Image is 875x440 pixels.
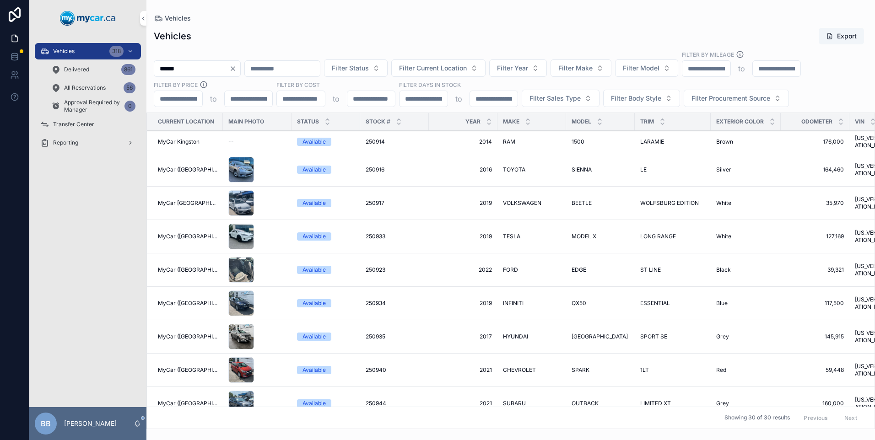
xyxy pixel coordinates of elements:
a: MyCar ([GEOGRAPHIC_DATA]) [158,400,217,407]
span: 39,321 [786,266,844,274]
span: VIN [855,118,864,125]
a: MODEL X [572,233,629,240]
a: Delivered861 [46,61,141,78]
span: Filter Procurement Source [691,94,770,103]
a: Grey [716,400,775,407]
a: Red [716,366,775,374]
img: App logo [60,11,116,26]
p: to [210,93,217,104]
a: Approval Required by Manager0 [46,98,141,114]
a: 2019 [434,199,492,207]
button: Select Button [551,59,611,77]
a: 117,500 [786,300,844,307]
a: 164,460 [786,166,844,173]
span: Blue [716,300,728,307]
span: White [716,199,731,207]
span: Brown [716,138,733,145]
span: All Reservations [64,84,106,91]
span: ST LINE [640,266,661,274]
a: 250916 [366,166,423,173]
a: Vehicles [154,14,191,23]
a: LARAMIE [640,138,705,145]
div: 318 [109,46,124,57]
a: All Reservations56 [46,80,141,96]
span: TESLA [503,233,520,240]
span: SIENNA [572,166,592,173]
span: EDGE [572,266,586,274]
a: 2019 [434,300,492,307]
a: 2021 [434,366,492,374]
span: QX50 [572,300,586,307]
a: BEETLE [572,199,629,207]
span: Model [572,118,591,125]
button: Select Button [391,59,486,77]
span: Approval Required by Manager [64,99,121,113]
a: Transfer Center [35,116,141,133]
a: 2022 [434,266,492,274]
a: Available [297,299,355,307]
span: MyCar [GEOGRAPHIC_DATA] [158,199,217,207]
span: Make [503,118,519,125]
a: 250940 [366,366,423,374]
span: Filter Body Style [611,94,661,103]
span: MyCar Kingston [158,138,200,145]
span: SPARK [572,366,589,374]
span: 1LT [640,366,649,374]
span: -- [228,138,234,145]
span: MyCar ([GEOGRAPHIC_DATA]) [158,366,217,374]
span: 2019 [434,233,492,240]
span: Vehicles [53,48,75,55]
a: 250917 [366,199,423,207]
div: Available [302,366,326,374]
a: 160,000 [786,400,844,407]
span: Grey [716,333,729,340]
a: 250934 [366,300,423,307]
a: -- [228,138,286,145]
div: 56 [124,82,135,93]
span: 2016 [434,166,492,173]
span: WOLFSBURG EDITION [640,199,699,207]
span: Filter Status [332,64,369,73]
a: 2021 [434,400,492,407]
span: 250933 [366,233,385,240]
span: FORD [503,266,518,274]
div: Available [302,299,326,307]
a: SPORT SE [640,333,705,340]
a: EDGE [572,266,629,274]
span: LIMITED XT [640,400,671,407]
label: FILTER BY PRICE [154,80,198,89]
a: [GEOGRAPHIC_DATA] [572,333,629,340]
a: Grey [716,333,775,340]
a: MyCar ([GEOGRAPHIC_DATA]) [158,166,217,173]
button: Clear [229,65,240,72]
span: Current Location [158,118,214,125]
span: Filter Sales Type [529,94,581,103]
span: Filter Make [558,64,593,73]
span: White [716,233,731,240]
a: White [716,233,775,240]
span: Grey [716,400,729,407]
span: Year [465,118,481,125]
label: FILTER BY COST [276,80,320,89]
a: 127,169 [786,233,844,240]
span: 2014 [434,138,492,145]
div: Available [302,232,326,241]
p: to [333,93,340,104]
button: Select Button [684,90,789,107]
a: OUTBACK [572,400,629,407]
span: 250944 [366,400,386,407]
div: Available [302,399,326,408]
a: Blue [716,300,775,307]
a: Available [297,266,355,274]
span: Vehicles [165,14,191,23]
a: 250923 [366,266,423,274]
a: Available [297,333,355,341]
span: 145,915 [786,333,844,340]
span: Delivered [64,66,89,73]
span: 176,000 [786,138,844,145]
